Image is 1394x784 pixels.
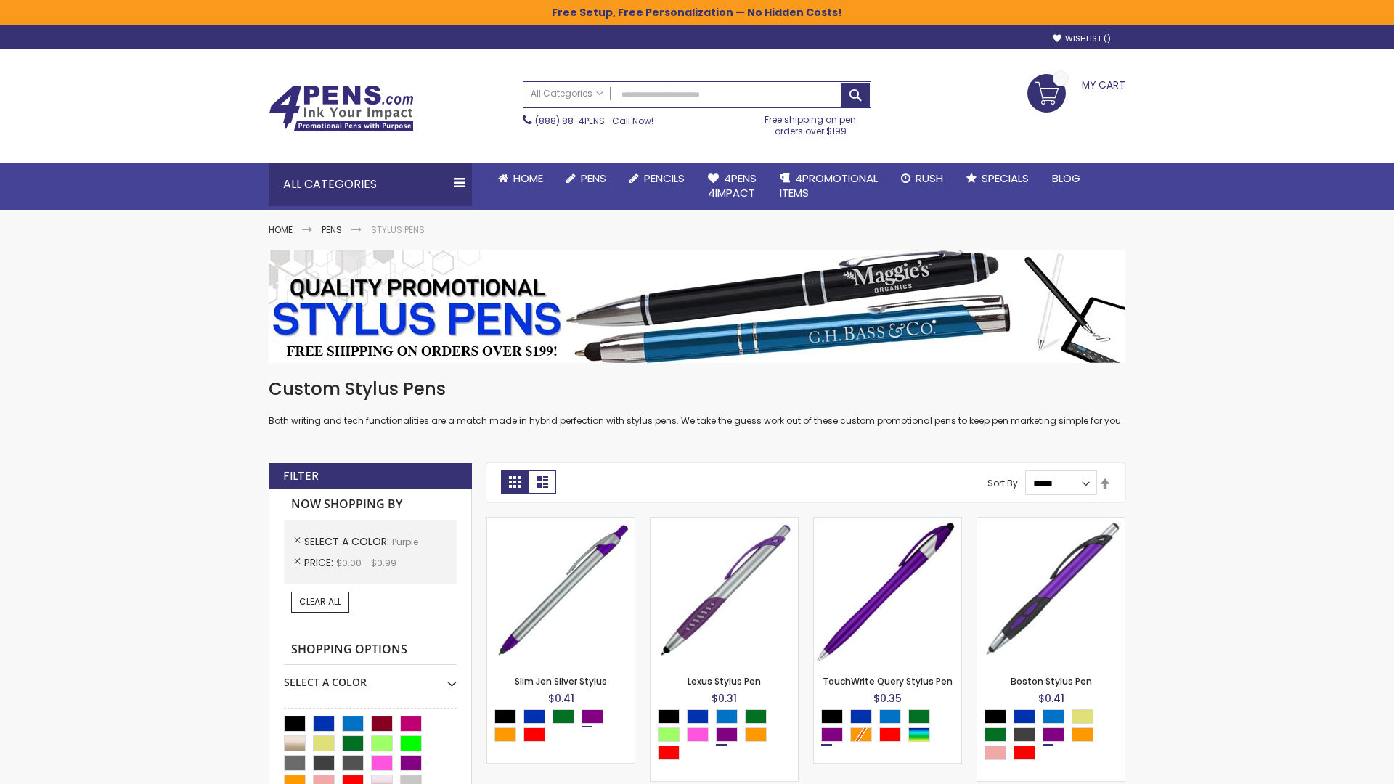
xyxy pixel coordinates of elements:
[494,709,635,746] div: Select A Color
[284,634,457,666] strong: Shopping Options
[553,709,574,724] div: Green
[688,675,761,687] a: Lexus Stylus Pen
[284,489,457,520] strong: Now Shopping by
[823,675,953,687] a: TouchWrite Query Stylus Pen
[486,163,555,195] a: Home
[535,115,605,127] a: (888) 88-4PENS
[687,727,709,742] div: Pink
[873,691,902,706] span: $0.35
[1043,709,1064,724] div: Blue Light
[269,85,414,131] img: 4Pens Custom Pens and Promotional Products
[977,518,1125,665] img: Boston Stylus Pen-Purple
[985,746,1006,760] div: Rose
[523,709,545,724] div: Blue
[523,82,611,106] a: All Categories
[658,709,798,764] div: Select A Color
[750,108,872,137] div: Free shipping on pen orders over $199
[1053,33,1111,44] a: Wishlist
[985,709,1125,764] div: Select A Color
[879,727,901,742] div: Red
[916,171,943,186] span: Rush
[269,377,1125,401] h1: Custom Stylus Pens
[1014,727,1035,742] div: Grey Charcoal
[987,477,1018,489] label: Sort By
[523,727,545,742] div: Red
[821,709,961,746] div: Select A Color
[1014,709,1035,724] div: Blue
[582,709,603,724] div: Purple
[269,250,1125,363] img: Stylus Pens
[889,163,955,195] a: Rush
[269,224,293,236] a: Home
[1040,163,1092,195] a: Blog
[850,709,872,724] div: Blue
[513,171,543,186] span: Home
[494,727,516,742] div: Orange
[651,518,798,665] img: Lexus Stylus Pen-Purple
[371,224,425,236] strong: Stylus Pens
[814,517,961,529] a: TouchWrite Query Stylus Pen-Purple
[745,709,767,724] div: Green
[487,517,635,529] a: Slim Jen Silver Stylus-Purple
[555,163,618,195] a: Pens
[821,709,843,724] div: Black
[982,171,1029,186] span: Specials
[908,727,930,742] div: Assorted
[299,595,341,608] span: Clear All
[821,727,843,742] div: Purple
[304,555,336,570] span: Price
[1072,727,1093,742] div: Orange
[1038,691,1064,706] span: $0.41
[531,88,603,99] span: All Categories
[336,557,396,569] span: $0.00 - $0.99
[291,592,349,612] a: Clear All
[814,518,961,665] img: TouchWrite Query Stylus Pen-Purple
[716,727,738,742] div: Purple
[977,517,1125,529] a: Boston Stylus Pen-Purple
[745,727,767,742] div: Orange
[708,171,757,200] span: 4Pens 4impact
[1014,746,1035,760] div: Red
[322,224,342,236] a: Pens
[535,115,653,127] span: - Call Now!
[1043,727,1064,742] div: Purple
[269,377,1125,428] div: Both writing and tech functionalities are a match made in hybrid perfection with stylus pens. We ...
[879,709,901,724] div: Blue Light
[494,709,516,724] div: Black
[687,709,709,724] div: Blue
[283,468,319,484] strong: Filter
[780,171,878,200] span: 4PROMOTIONAL ITEMS
[618,163,696,195] a: Pencils
[644,171,685,186] span: Pencils
[269,163,472,206] div: All Categories
[658,709,680,724] div: Black
[284,665,457,690] div: Select A Color
[487,518,635,665] img: Slim Jen Silver Stylus-Purple
[1011,675,1092,687] a: Boston Stylus Pen
[712,691,737,706] span: $0.31
[501,470,529,494] strong: Grid
[548,691,574,706] span: $0.41
[515,675,607,687] a: Slim Jen Silver Stylus
[392,536,418,548] span: Purple
[1072,709,1093,724] div: Gold
[985,709,1006,724] div: Black
[716,709,738,724] div: Blue Light
[908,709,930,724] div: Green
[985,727,1006,742] div: Green
[696,163,768,210] a: 4Pens4impact
[658,727,680,742] div: Green Light
[651,517,798,529] a: Lexus Stylus Pen-Purple
[304,534,392,549] span: Select A Color
[658,746,680,760] div: Red
[581,171,606,186] span: Pens
[768,163,889,210] a: 4PROMOTIONALITEMS
[955,163,1040,195] a: Specials
[1052,171,1080,186] span: Blog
